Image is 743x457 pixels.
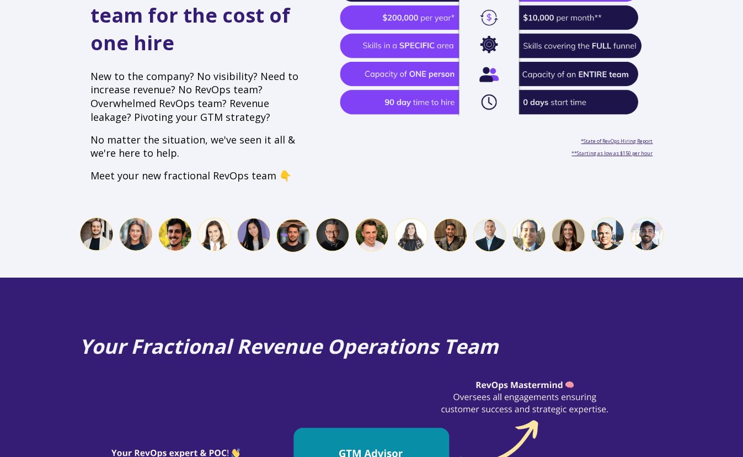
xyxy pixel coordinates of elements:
a: **Starting as low as $150 per hour [571,150,653,157]
p: Meet your new fractional RevOps team 👇 [90,169,303,183]
p: New to the company? No visibility? Need to increase revenue? No RevOps team? Overwhelmed RevOps t... [90,70,303,124]
img: lean layer team [79,217,664,253]
span: Your Fractional Revenue Operations Team [79,333,498,360]
a: *State of RevOps Hiring Report [581,137,653,145]
p: No matter the situation, we've seen it all & we're here to help. [90,133,303,161]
